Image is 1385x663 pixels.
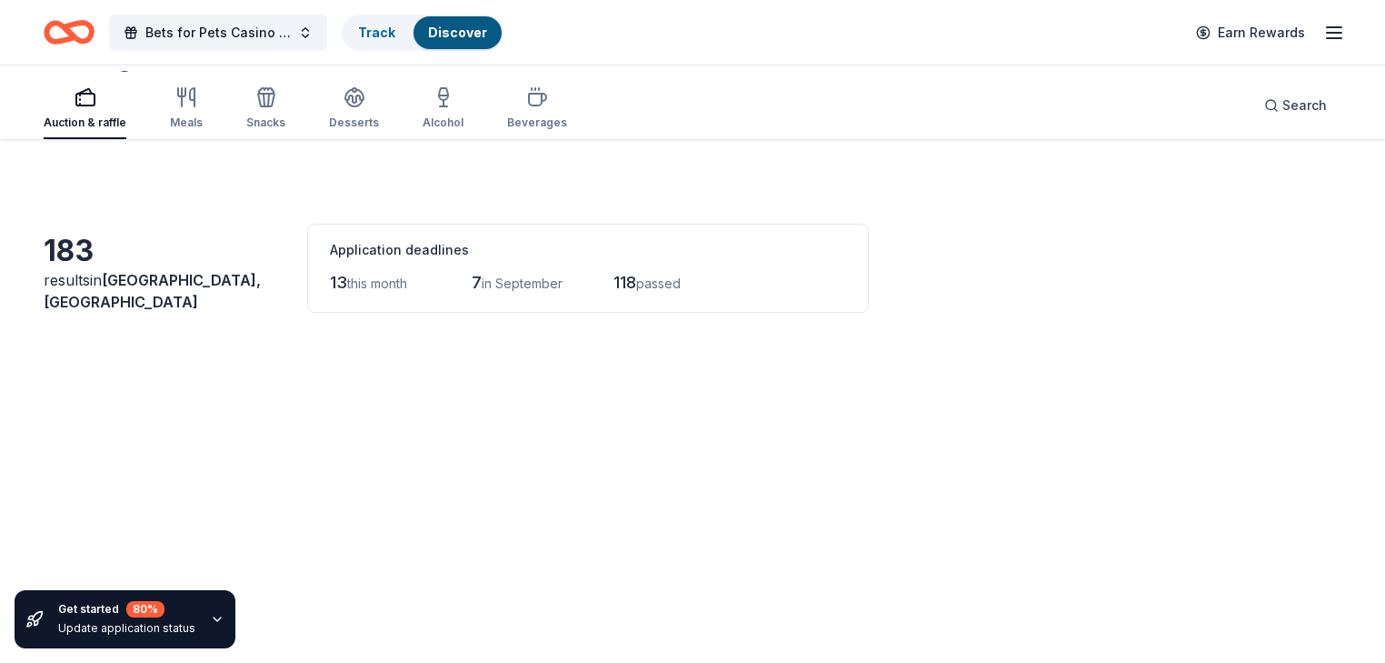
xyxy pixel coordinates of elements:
span: 118 [613,273,636,292]
span: 7 [472,273,482,292]
span: passed [636,276,681,291]
div: 80 % [126,601,164,618]
span: Bets for Pets Casino Night [145,22,291,44]
button: Bets for Pets Casino Night [109,15,327,51]
div: Alcohol [423,116,463,130]
span: 13 [330,273,347,292]
a: Earn Rewards [1185,16,1316,49]
button: Desserts [329,79,379,139]
span: [GEOGRAPHIC_DATA], [GEOGRAPHIC_DATA] [44,271,261,311]
button: TrackDiscover [342,15,503,51]
div: Beverages [507,116,567,130]
a: Discover [428,25,487,40]
a: Home [44,11,95,54]
div: Application deadlines [330,239,846,261]
button: Beverages [507,79,567,139]
div: Update application status [58,621,195,636]
div: Get started [58,601,195,618]
span: this month [347,276,407,291]
div: Desserts [329,116,379,130]
button: Snacks [246,79,285,139]
a: Track [358,25,395,40]
div: Snacks [246,116,285,130]
button: Alcohol [423,79,463,139]
button: Meals [170,79,203,139]
div: Meals [170,116,203,130]
div: 183 [44,233,285,269]
div: 2 [115,71,134,89]
span: in [44,271,261,311]
span: Search [1282,95,1327,116]
button: Search [1250,87,1341,124]
div: results [44,269,285,313]
div: Auction & raffle [44,116,126,130]
span: in September [482,276,563,291]
button: Auction & raffle [44,79,126,139]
